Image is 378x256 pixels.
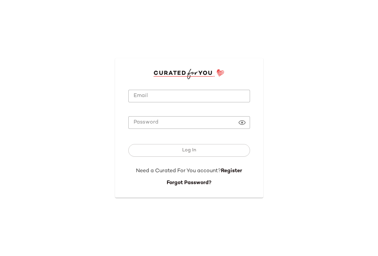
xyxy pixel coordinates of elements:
a: Forgot Password? [167,180,211,186]
span: Log In [182,148,196,153]
span: Need a Curated For You account? [136,168,221,174]
img: cfy_login_logo.DGdB1djN.svg [153,69,225,79]
button: Log In [128,144,250,157]
a: Register [221,168,242,174]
